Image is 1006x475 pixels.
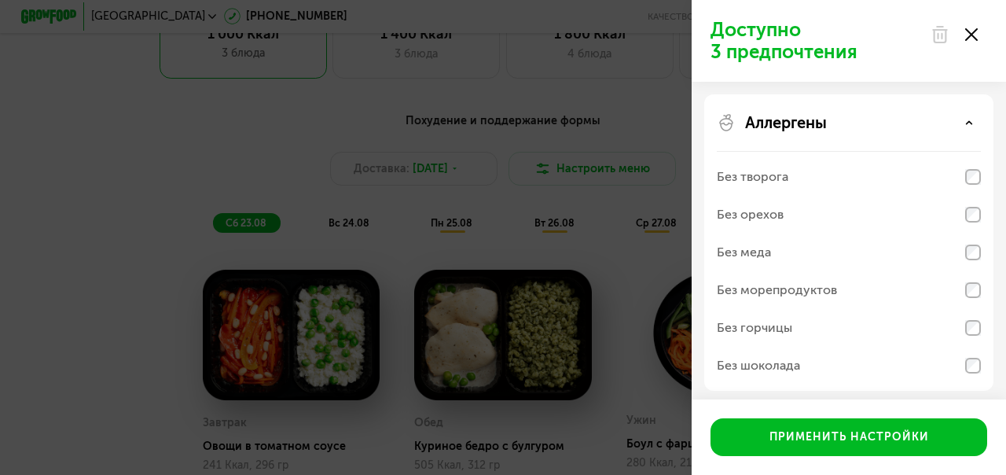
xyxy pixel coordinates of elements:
p: Доступно 3 предпочтения [710,19,921,63]
div: Без шоколада [717,356,800,375]
div: Применить настройки [769,429,929,445]
button: Применить настройки [710,418,987,456]
div: Без горчицы [717,319,792,337]
p: Аллергены [745,113,827,132]
div: Без меда [717,243,771,262]
div: Без орехов [717,205,784,224]
div: Без морепродуктов [717,281,837,300]
div: Без творога [717,168,788,186]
